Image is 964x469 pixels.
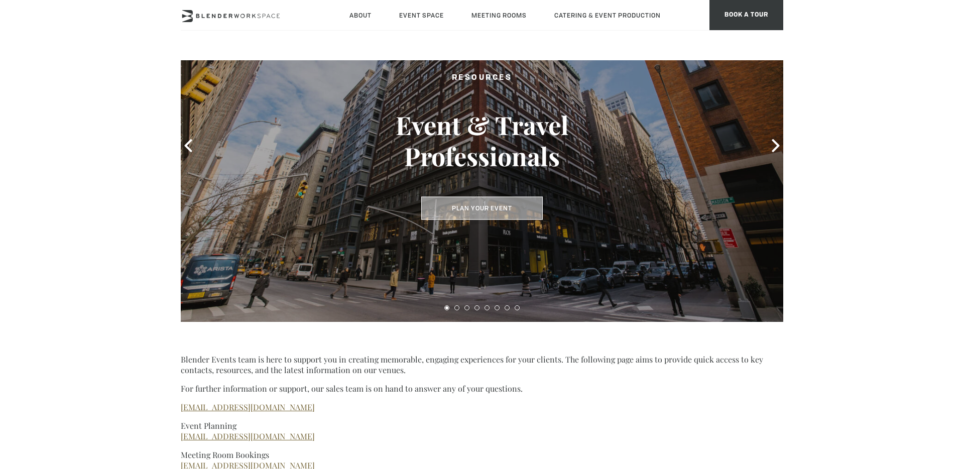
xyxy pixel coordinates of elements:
[181,354,783,375] p: Blender Events team is here to support you in creating memorable, engaging experiences for your c...
[181,420,783,441] p: Event Planning
[367,109,597,172] h3: Event & Travel Professionals
[181,402,315,412] a: [EMAIL_ADDRESS][DOMAIN_NAME]
[367,72,597,84] h2: Resources
[421,197,543,220] button: Plan Your Event
[181,383,783,394] p: For further information or support, our sales team is on hand to answer any of your questions.
[181,431,315,441] a: [EMAIL_ADDRESS][DOMAIN_NAME]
